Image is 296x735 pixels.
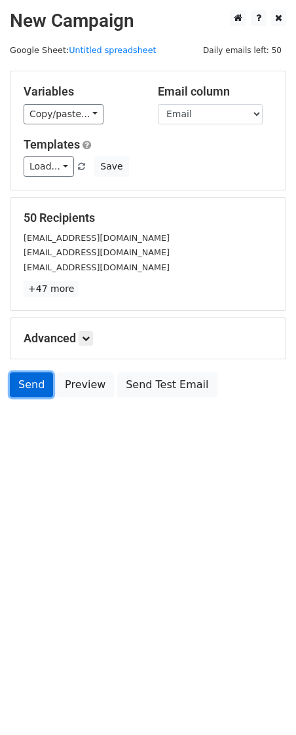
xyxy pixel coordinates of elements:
a: +47 more [24,281,79,297]
h5: Email column [158,84,272,99]
iframe: Chat Widget [231,672,296,735]
a: Send Test Email [117,372,217,397]
span: Daily emails left: 50 [198,43,286,58]
small: [EMAIL_ADDRESS][DOMAIN_NAME] [24,233,170,243]
a: Daily emails left: 50 [198,45,286,55]
a: Preview [56,372,114,397]
a: Copy/paste... [24,104,103,124]
a: Templates [24,137,80,151]
h5: Variables [24,84,138,99]
small: Google Sheet: [10,45,157,55]
small: [EMAIL_ADDRESS][DOMAIN_NAME] [24,262,170,272]
h5: Advanced [24,331,272,346]
a: Load... [24,156,74,177]
small: [EMAIL_ADDRESS][DOMAIN_NAME] [24,247,170,257]
a: Untitled spreadsheet [69,45,156,55]
a: Send [10,372,53,397]
h5: 50 Recipients [24,211,272,225]
h2: New Campaign [10,10,286,32]
button: Save [94,156,128,177]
